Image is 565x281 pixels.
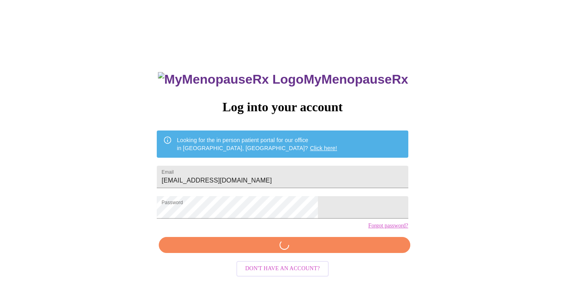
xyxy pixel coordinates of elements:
[177,133,337,155] div: Looking for the in person patient portal for our office in [GEOGRAPHIC_DATA], [GEOGRAPHIC_DATA]?
[158,72,408,87] h3: MyMenopauseRx
[234,265,331,271] a: Don't have an account?
[158,72,303,87] img: MyMenopauseRx Logo
[157,100,408,114] h3: Log into your account
[368,223,408,229] a: Forgot password?
[310,145,337,151] a: Click here!
[236,261,329,277] button: Don't have an account?
[245,264,320,274] span: Don't have an account?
